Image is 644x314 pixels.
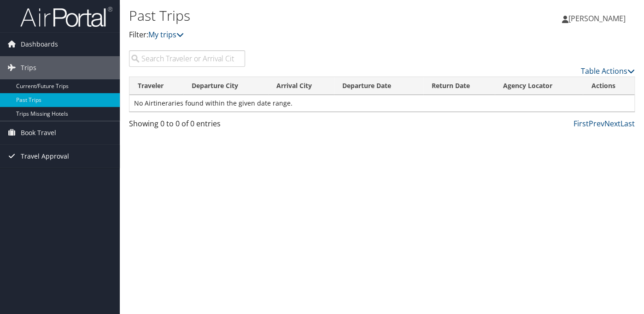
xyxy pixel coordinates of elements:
input: Search Traveler or Arrival City [129,50,245,67]
a: First [574,118,589,129]
th: Agency Locator: activate to sort column ascending [495,77,583,95]
td: No Airtineraries found within the given date range. [129,95,634,112]
span: Travel Approval [21,145,69,168]
th: Traveler: activate to sort column ascending [129,77,183,95]
div: Showing 0 to 0 of 0 entries [129,118,245,134]
p: Filter: [129,29,466,41]
th: Return Date: activate to sort column ascending [423,77,495,95]
h1: Past Trips [129,6,466,25]
th: Actions [583,77,634,95]
span: Dashboards [21,33,58,56]
a: [PERSON_NAME] [562,5,635,32]
img: airportal-logo.png [20,6,112,28]
span: Book Travel [21,121,56,144]
th: Departure Date: activate to sort column ascending [334,77,423,95]
a: Last [621,118,635,129]
a: Table Actions [581,66,635,76]
a: Next [604,118,621,129]
span: Trips [21,56,36,79]
a: Prev [589,118,604,129]
th: Departure City: activate to sort column ascending [183,77,268,95]
th: Arrival City: activate to sort column ascending [268,77,334,95]
span: [PERSON_NAME] [568,13,626,24]
a: My trips [148,30,184,40]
